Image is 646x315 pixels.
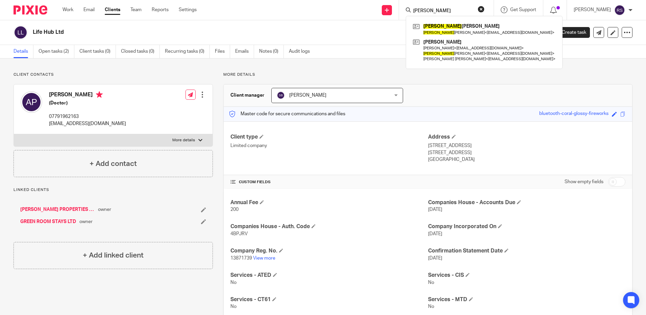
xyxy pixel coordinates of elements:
h4: + Add linked client [83,250,144,261]
span: [DATE] [428,207,442,212]
h4: Confirmation Statement Date [428,247,625,255]
a: Files [215,45,230,58]
h4: Address [428,134,625,141]
p: [STREET_ADDRESS] [428,142,625,149]
h2: Life Hub Ltd [33,29,439,36]
a: Team [130,6,142,13]
p: [PERSON_NAME] [574,6,611,13]
img: svg%3E [277,91,285,99]
span: [DATE] [428,256,442,261]
h4: + Add contact [90,159,137,169]
span: [PERSON_NAME] [289,93,326,98]
span: 13871739 [230,256,252,261]
span: Get Support [510,7,536,12]
a: Open tasks (2) [39,45,74,58]
img: svg%3E [614,5,625,16]
span: 4BPJRV [230,232,248,236]
h3: Client manager [230,92,265,99]
h4: Services - ATED [230,272,428,279]
a: [PERSON_NAME] PROPERTIES LIMITED [20,206,95,213]
span: [DATE] [428,232,442,236]
img: svg%3E [14,25,28,40]
span: No [230,280,237,285]
label: Show empty fields [565,178,603,185]
a: Email [83,6,95,13]
h4: [PERSON_NAME] [49,91,126,100]
img: Pixie [14,5,47,15]
a: Client tasks (0) [79,45,116,58]
a: Closed tasks (0) [121,45,160,58]
a: Create task [551,27,590,38]
h4: Company Incorporated On [428,223,625,230]
h4: Companies House - Auth. Code [230,223,428,230]
span: owner [98,206,111,213]
button: Clear [478,6,484,13]
a: Recurring tasks (0) [165,45,210,58]
p: Linked clients [14,187,213,193]
a: Work [63,6,73,13]
p: Limited company [230,142,428,149]
h4: Services - MTD [428,296,625,303]
h4: Client type [230,134,428,141]
p: [GEOGRAPHIC_DATA] [428,156,625,163]
span: No [230,304,237,309]
p: More details [223,72,632,77]
a: Reports [152,6,169,13]
img: svg%3E [21,91,42,113]
span: No [428,304,434,309]
a: Clients [105,6,120,13]
h4: Services - CT61 [230,296,428,303]
p: Master code for secure communications and files [229,111,345,117]
i: Primary [96,91,103,98]
input: Search [413,8,473,14]
span: 200 [230,207,239,212]
span: No [428,280,434,285]
a: Notes (0) [259,45,284,58]
a: Settings [179,6,197,13]
p: 07791962163 [49,113,126,120]
p: [EMAIL_ADDRESS][DOMAIN_NAME] [49,120,126,127]
h4: Annual Fee [230,199,428,206]
p: More details [172,138,195,143]
a: GREEN ROOM STAYS LTD [20,218,76,225]
div: bluetooth-coral-glossy-fireworks [539,110,608,118]
a: View more [253,256,275,261]
h5: (Doctor) [49,100,126,106]
p: [STREET_ADDRESS] [428,149,625,156]
p: Client contacts [14,72,213,77]
a: Details [14,45,33,58]
h4: Company Reg. No. [230,247,428,255]
a: Audit logs [289,45,315,58]
a: Emails [235,45,254,58]
span: owner [79,218,93,225]
h4: Services - CIS [428,272,625,279]
h4: Companies House - Accounts Due [428,199,625,206]
h4: CUSTOM FIELDS [230,179,428,185]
